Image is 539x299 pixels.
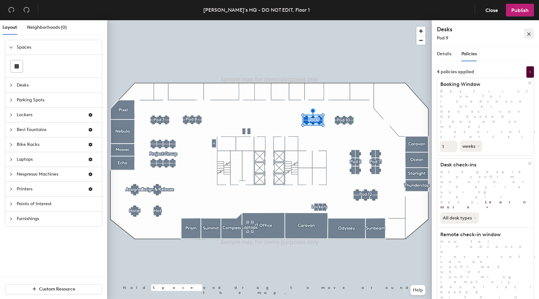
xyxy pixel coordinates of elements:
[17,167,83,182] span: Nespresso Machines
[17,182,83,196] span: Printers
[9,143,13,147] span: collapsed
[17,78,98,93] span: Desks
[17,137,83,152] span: Bike Racks
[437,231,528,238] h1: Remote check-in window
[17,40,98,55] span: Spaces
[9,128,13,132] span: collapsed
[17,212,98,226] span: Furnishings
[9,45,13,49] span: expanded
[437,162,528,168] h1: Desk check-ins
[5,284,102,294] button: Custom Resource
[480,4,503,16] button: Close
[440,200,529,209] a: Learn more >
[461,51,477,57] span: Policies
[9,98,13,102] span: collapsed
[437,69,474,75] div: 4 policies applied
[440,212,479,224] button: All desk types
[27,25,67,30] span: Neighborhoods (0)
[410,285,426,295] button: Help
[9,172,13,176] span: collapsed
[39,286,75,292] span: Custom Resource
[9,158,13,161] span: collapsed
[437,25,506,33] h4: Desks
[17,108,83,122] span: Lockers
[9,202,13,206] span: collapsed
[437,35,448,41] span: Pod 9
[9,187,13,191] span: collapsed
[3,25,17,30] span: Layout
[511,7,529,13] span: Publish
[506,4,534,16] button: Publish
[203,6,310,14] div: [PERSON_NAME]'s HQ - DO NOT EDIT, Floor 1
[485,7,498,13] span: Close
[440,170,536,209] span: Ask people to confirm whether they’re using their desk.
[527,32,531,36] span: close
[9,113,13,117] span: collapsed
[17,93,98,107] span: Parking Spots
[9,217,13,221] span: collapsed
[5,4,18,16] button: Undo (⌘ + Z)
[437,81,528,87] h1: Booking Window
[9,83,13,87] span: collapsed
[437,51,451,57] span: Details
[437,89,534,139] p: Restrict how far in advance hotel desks can be booked (based on when reservation starts).
[460,141,482,152] button: weeks
[17,123,83,137] span: Bevi Fountains
[17,197,98,211] span: Points of Interest
[17,152,83,167] span: Laptops
[20,4,33,16] button: Redo (⌘ + ⇧ + Z)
